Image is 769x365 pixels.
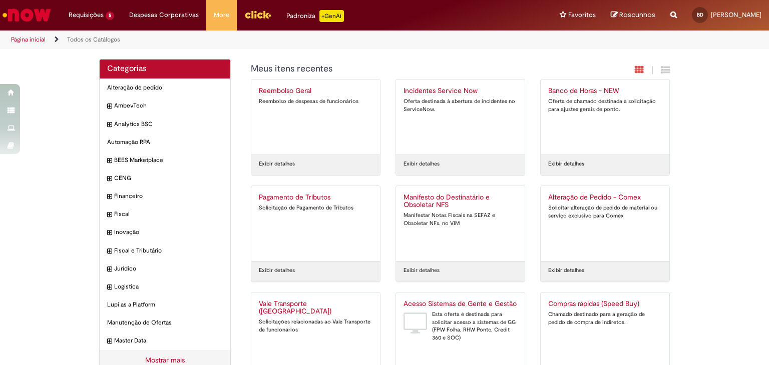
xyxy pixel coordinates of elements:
[100,277,230,296] div: expandir categoria Logistica Logistica
[404,300,517,308] h2: Acesso Sistemas de Gente e Gestão
[114,336,223,345] span: Master Data
[259,160,295,168] a: Exibir detalhes
[619,10,655,19] span: Rascunhos
[100,313,230,332] div: Manutenção de Ofertas
[100,96,230,115] div: expandir categoria AmbevTech AmbevTech
[107,156,112,166] i: expandir categoria BEES Marketplace
[396,186,525,261] a: Manifesto do Destinatário e Obsoletar NFS Manifestar Notas Fiscais na SEFAZ e Obsoletar NFs. no VIM
[100,115,230,133] div: expandir categoria Analytics BSC Analytics BSC
[259,97,372,105] div: Reembolso de despesas de funcionários
[11,35,46,43] a: Página inicial
[404,266,440,274] a: Exibir detalhes
[1,5,53,25] img: ServiceNow
[100,169,230,187] div: expandir categoria CENG CENG
[100,259,230,278] div: expandir categoria Jurídico Jurídico
[107,120,112,130] i: expandir categoria Analytics BSC
[114,228,223,236] span: Inovação
[635,65,644,74] i: Exibição em cartão
[244,7,271,22] img: click_logo_yellow_360x200.png
[259,318,372,333] div: Solicitações relacionadas ao Vale Transporte de funcionários
[107,246,112,256] i: expandir categoria Fiscal e Tributário
[404,87,517,95] h2: Incidentes Service Now
[8,30,505,49] ul: Trilhas de página
[107,282,112,292] i: expandir categoria Logistica
[661,65,670,74] i: Exibição de grade
[259,204,372,212] div: Solicitação de Pagamento de Tributos
[107,210,112,220] i: expandir categoria Fiscal
[114,101,223,110] span: AmbevTech
[114,120,223,128] span: Analytics BSC
[100,133,230,151] div: Automação RPA
[548,97,662,113] div: Oferta de chamado destinada à solicitação para ajustes gerais de ponto.
[100,187,230,205] div: expandir categoria Financeiro Financeiro
[548,193,662,201] h2: Alteração de Pedido - Comex
[114,192,223,200] span: Financeiro
[114,174,223,182] span: CENG
[107,101,112,111] i: expandir categoria AmbevTech
[251,64,562,74] h1: {"description":"","title":"Meus itens recentes"} Categoria
[541,186,669,261] a: Alteração de Pedido - Comex Solicitar alteração de pedido de material ou serviço exclusivo para C...
[107,138,223,146] span: Automação RPA
[107,228,112,238] i: expandir categoria Inovação
[259,300,372,316] h2: Vale Transporte (VT)
[214,10,229,20] span: More
[548,300,662,308] h2: Compras rápidas (Speed Buy)
[711,10,761,19] span: [PERSON_NAME]
[548,160,584,168] a: Exibir detalhes
[100,205,230,223] div: expandir categoria Fiscal Fiscal
[107,192,112,202] i: expandir categoria Financeiro
[404,193,517,209] h2: Manifesto do Destinatário e Obsoletar NFS
[100,78,230,97] div: Alteração de pedido
[251,79,380,154] a: Reembolso Geral Reembolso de despesas de funcionários
[107,264,112,274] i: expandir categoria Jurídico
[107,174,112,184] i: expandir categoria CENG
[259,266,295,274] a: Exibir detalhes
[548,204,662,219] div: Solicitar alteração de pedido de material ou serviço exclusivo para Comex
[541,79,669,154] a: Banco de Horas - NEW Oferta de chamado destinada à solicitação para ajustes gerais de ponto.
[107,336,112,346] i: expandir categoria Master Data
[100,241,230,260] div: expandir categoria Fiscal e Tributário Fiscal e Tributário
[145,355,185,364] a: Mostrar mais
[100,78,230,350] ul: Categorias
[286,10,344,22] div: Padroniza
[107,83,223,92] span: Alteração de pedido
[100,223,230,241] div: expandir categoria Inovação Inovação
[129,10,199,20] span: Despesas Corporativas
[251,186,380,261] a: Pagamento de Tributos Solicitação de Pagamento de Tributos
[67,35,120,43] a: Todos os Catálogos
[396,79,525,154] a: Incidentes Service Now Oferta destinada à abertura de incidentes no ServiceNow.
[548,87,662,95] h2: Banco de Horas - NEW
[404,310,517,342] div: Esta oferta é destinada para solicitar acesso a sistemas de GG (FPW Folha, RHW Ponto, Credit 360 ...
[106,11,114,20] span: 5
[107,64,223,73] h2: Categorias
[404,97,517,113] div: Oferta destinada à abertura de incidentes no ServiceNow.
[548,266,584,274] a: Exibir detalhes
[319,10,344,22] p: +GenAi
[404,211,517,227] div: Manifestar Notas Fiscais na SEFAZ e Obsoletar NFs. no VIM
[100,295,230,314] div: Lupi as a Platform
[259,87,372,95] h2: Reembolso Geral
[568,10,596,20] span: Favoritos
[259,193,372,201] h2: Pagamento de Tributos
[114,282,223,291] span: Logistica
[114,210,223,218] span: Fiscal
[548,310,662,326] div: Chamado destinado para a geração de pedido de compra de indiretos.
[114,156,223,164] span: BEES Marketplace
[114,264,223,273] span: Jurídico
[100,331,230,350] div: expandir categoria Master Data Master Data
[107,318,223,327] span: Manutenção de Ofertas
[404,310,427,335] img: Acesso Sistemas de Gente e Gestão
[100,151,230,169] div: expandir categoria BEES Marketplace BEES Marketplace
[69,10,104,20] span: Requisições
[697,11,703,18] span: BD
[404,160,440,168] a: Exibir detalhes
[651,64,653,76] span: |
[107,300,223,309] span: Lupi as a Platform
[611,10,655,20] a: Rascunhos
[114,246,223,255] span: Fiscal e Tributário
